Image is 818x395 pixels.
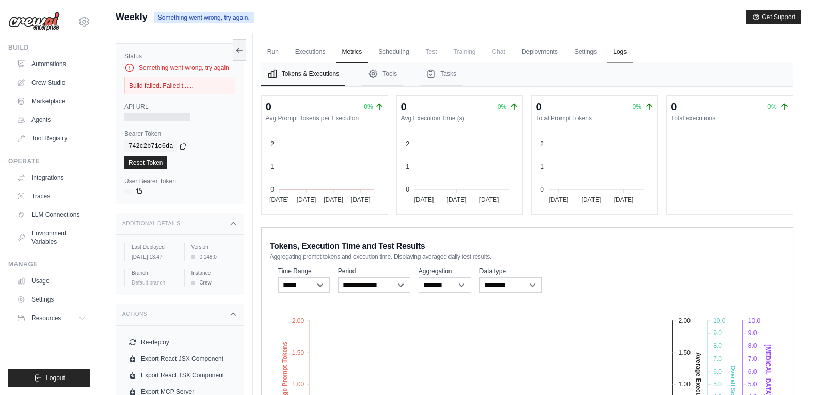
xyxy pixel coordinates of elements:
[713,355,722,362] tspan: 7.0
[406,140,409,148] tspan: 2
[671,100,677,114] div: 0
[748,342,757,350] tspan: 8.0
[292,381,304,388] tspan: 1.00
[406,163,409,170] tspan: 1
[536,100,541,114] div: 0
[124,62,235,73] div: Something went wrong, try again.
[266,114,383,122] dt: Avg Prompt Tokens per Execution
[124,130,235,138] label: Bearer Token
[746,10,801,24] button: Get Support
[364,103,373,111] span: 0%
[270,252,491,261] span: Aggregating prompt tokens and execution time. Displaying averaged daily test results.
[420,62,462,86] button: Tasks
[261,41,285,63] a: Run
[766,345,818,395] iframe: Chat Widget
[372,41,415,63] a: Scheduling
[116,10,148,24] span: Weekly
[541,163,544,170] tspan: 1
[336,41,368,63] a: Metrics
[12,169,90,186] a: Integrations
[296,196,316,203] tspan: [DATE]
[607,41,633,63] a: Logs
[12,130,90,147] a: Tool Registry
[8,12,60,31] img: Logo
[748,355,757,362] tspan: 7.0
[713,368,722,375] tspan: 6.0
[338,267,410,275] label: Period
[8,157,90,165] div: Operate
[8,43,90,52] div: Build
[261,62,793,86] nav: Tabs
[12,291,90,308] a: Settings
[124,177,235,185] label: User Bearer Token
[12,273,90,289] a: Usage
[31,314,61,322] span: Resources
[191,253,235,261] div: 0.148.0
[132,254,162,260] time: August 26, 2025 at 13:47 IST
[124,77,235,94] div: Build failed. Failed t......
[678,317,691,324] tspan: 2.00
[191,279,235,287] div: Crew
[278,267,330,275] label: Time Range
[633,103,641,110] span: 0%
[191,243,235,251] label: Version
[191,269,235,277] label: Instance
[748,317,761,324] tspan: 10.0
[678,381,691,388] tspan: 1.00
[671,114,789,122] dt: Total executions
[124,156,167,169] a: Reset Token
[498,103,506,110] span: 0%
[420,41,443,62] span: Test
[447,41,482,62] span: Training is not available until the deployment is complete
[124,334,235,351] button: Re-deploy
[486,41,511,62] span: Chat is not available until the deployment is complete
[678,349,691,356] tspan: 1.50
[46,374,65,382] span: Logout
[12,188,90,204] a: Traces
[266,100,271,114] div: 0
[516,41,564,63] a: Deployments
[270,186,274,193] tspan: 0
[351,196,371,203] tspan: [DATE]
[261,62,345,86] button: Tokens & Executions
[270,163,274,170] tspan: 1
[414,196,434,203] tspan: [DATE]
[132,269,175,277] label: Branch
[12,112,90,128] a: Agents
[12,225,90,250] a: Environment Variables
[124,140,177,152] code: 742c2b71c6da
[132,243,175,251] label: Last Deployed
[549,196,569,203] tspan: [DATE]
[124,367,235,384] a: Export React TSX Component
[614,196,634,203] tspan: [DATE]
[124,103,235,111] label: API URL
[8,260,90,268] div: Manage
[479,196,499,203] tspan: [DATE]
[713,317,726,324] tspan: 10.0
[713,329,722,337] tspan: 9.0
[541,140,544,148] tspan: 2
[12,310,90,326] button: Resources
[748,381,757,388] tspan: 5.0
[124,351,235,367] a: Export React JSX Component
[568,41,603,63] a: Settings
[419,267,471,275] label: Aggregation
[12,93,90,109] a: Marketplace
[122,220,180,227] h3: Additional Details
[270,240,425,252] span: Tokens, Execution Time and Test Results
[536,114,653,122] dt: Total Prompt Tokens
[713,342,722,350] tspan: 8.0
[12,74,90,91] a: Crew Studio
[8,369,90,387] button: Logout
[362,62,403,86] button: Tools
[767,103,776,110] span: 0%
[154,12,254,23] span: Something went wrong, try again.
[713,381,722,388] tspan: 5.0
[479,267,542,275] label: Data type
[122,311,147,318] h3: Actions
[270,140,274,148] tspan: 2
[406,186,409,193] tspan: 0
[401,100,407,114] div: 0
[292,317,304,324] tspan: 2.00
